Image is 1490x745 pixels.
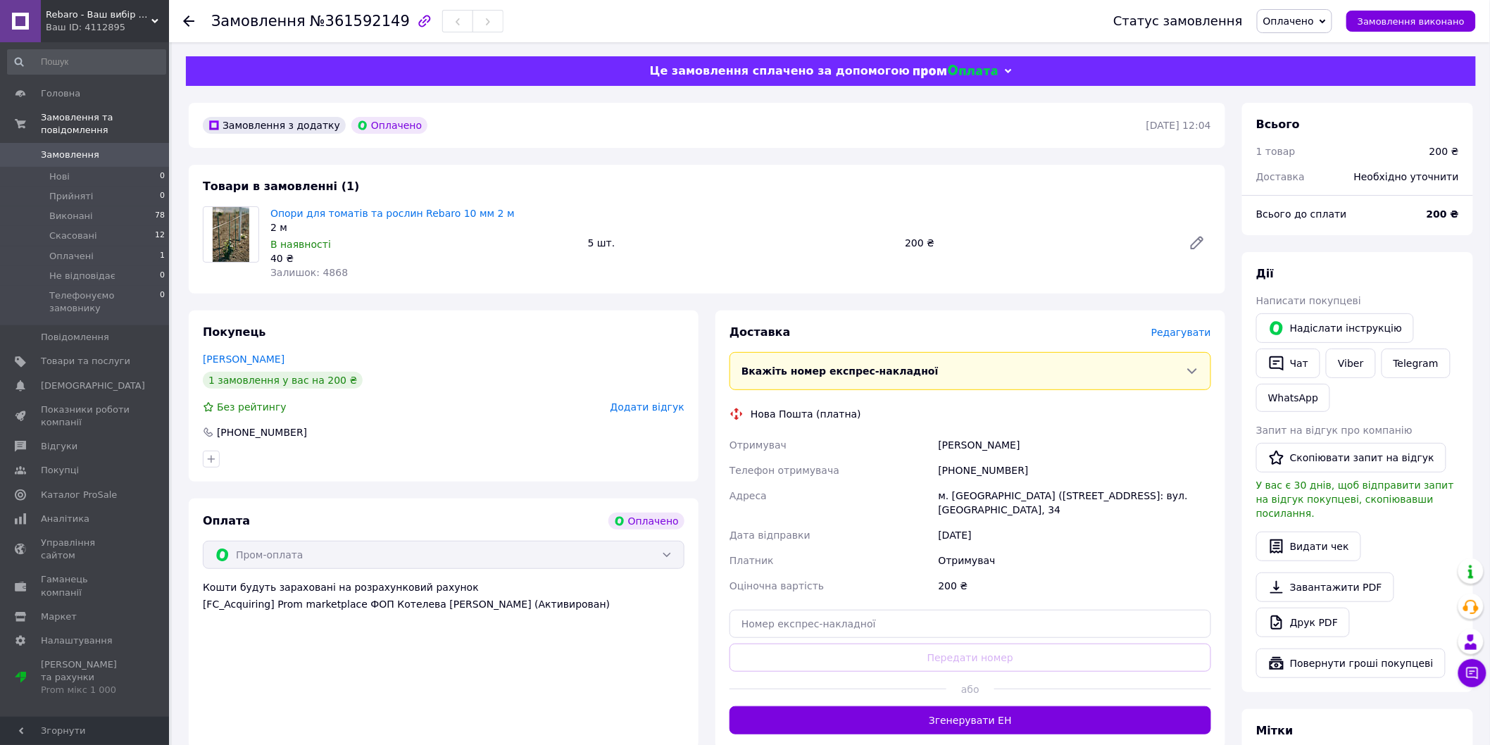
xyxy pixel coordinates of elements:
[1151,327,1211,338] span: Редагувати
[1256,443,1446,472] button: Скопіювати запит на відгук
[41,537,130,562] span: Управління сайтом
[1256,384,1330,412] a: WhatsApp
[1256,349,1320,378] button: Чат
[1146,120,1211,131] time: [DATE] 12:04
[41,380,145,392] span: [DEMOGRAPHIC_DATA]
[899,233,1177,253] div: 200 ₴
[41,464,79,477] span: Покупці
[1326,349,1375,378] a: Viber
[1256,295,1361,306] span: Написати покупцеві
[270,220,577,234] div: 2 м
[1256,532,1361,561] button: Видати чек
[203,372,363,389] div: 1 замовлення у вас на 200 ₴
[1256,146,1296,157] span: 1 товар
[1256,313,1414,343] button: Надіслати інструкцію
[49,190,93,203] span: Прийняті
[270,239,331,250] span: В наявності
[270,251,577,265] div: 40 ₴
[351,117,427,134] div: Оплачено
[160,270,165,282] span: 0
[49,230,97,242] span: Скасовані
[730,580,824,591] span: Оціночна вартість
[1256,608,1350,637] a: Друк PDF
[747,407,865,421] div: Нова Пошта (платна)
[936,573,1214,599] div: 200 ₴
[41,403,130,429] span: Показники роботи компанії
[730,439,787,451] span: Отримувач
[160,289,165,315] span: 0
[1256,480,1454,519] span: У вас є 30 днів, щоб відправити запит на відгук покупцеві, скопіювавши посилання.
[7,49,166,75] input: Пошук
[270,208,515,219] a: Опори для томатів та рослин Rebaro 10 мм 2 м
[41,111,169,137] span: Замовлення та повідомлення
[946,682,994,696] span: або
[160,190,165,203] span: 0
[936,548,1214,573] div: Отримувач
[41,87,80,100] span: Головна
[49,250,94,263] span: Оплачені
[1256,724,1294,737] span: Мітки
[46,8,151,21] span: Rebaro - Ваш вибір в світі композитної арматури
[1113,14,1243,28] div: Статус замовлення
[41,573,130,599] span: Гаманець компанії
[1256,171,1305,182] span: Доставка
[215,425,308,439] div: [PHONE_NUMBER]
[270,267,348,278] span: Залишок: 4868
[650,64,910,77] span: Це замовлення сплачено за допомогою
[1256,425,1413,436] span: Запит на відгук про компанію
[310,13,410,30] span: №361592149
[41,355,130,368] span: Товари та послуги
[1183,229,1211,257] a: Редагувати
[1346,11,1476,32] button: Замовлення виконано
[1358,16,1465,27] span: Замовлення виконано
[160,250,165,263] span: 1
[41,513,89,525] span: Аналітика
[49,210,93,223] span: Виконані
[1256,572,1394,602] a: Завантажити PDF
[730,325,791,339] span: Доставка
[183,14,194,28] div: Повернутися назад
[41,440,77,453] span: Відгуки
[730,530,810,541] span: Дата відправки
[203,580,684,611] div: Кошти будуть зараховані на розрахунковий рахунок
[49,170,70,183] span: Нові
[217,401,287,413] span: Без рейтингу
[1263,15,1314,27] span: Оплачено
[203,325,266,339] span: Покупець
[155,210,165,223] span: 78
[1458,659,1486,687] button: Чат з покупцем
[730,706,1211,734] button: Згенерувати ЕН
[49,289,160,315] span: Телефонуємо замовнику
[203,514,250,527] span: Оплата
[41,634,113,647] span: Налаштування
[41,489,117,501] span: Каталог ProSale
[582,233,900,253] div: 5 шт.
[1429,144,1459,158] div: 200 ₴
[41,149,99,161] span: Замовлення
[41,331,109,344] span: Повідомлення
[41,611,77,623] span: Маркет
[46,21,169,34] div: Ваш ID: 4112895
[203,353,284,365] a: [PERSON_NAME]
[49,270,115,282] span: Не відповідає
[730,555,774,566] span: Платник
[1346,161,1467,192] div: Необхідно уточнити
[213,207,249,262] img: Опори для томатів та рослин Rebaro 10 мм 2 м
[1256,118,1300,131] span: Всього
[730,610,1211,638] input: Номер експрес-накладної
[1256,267,1274,280] span: Дії
[41,658,130,697] span: [PERSON_NAME] та рахунки
[730,465,839,476] span: Телефон отримувача
[203,117,346,134] div: Замовлення з додатку
[741,365,939,377] span: Вкажіть номер експрес-накладної
[1256,208,1347,220] span: Всього до сплати
[160,170,165,183] span: 0
[211,13,306,30] span: Замовлення
[1382,349,1451,378] a: Telegram
[913,65,998,78] img: evopay logo
[608,513,684,530] div: Оплачено
[730,490,767,501] span: Адреса
[155,230,165,242] span: 12
[936,458,1214,483] div: [PHONE_NUMBER]
[936,483,1214,522] div: м. [GEOGRAPHIC_DATA] ([STREET_ADDRESS]: вул. [GEOGRAPHIC_DATA], 34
